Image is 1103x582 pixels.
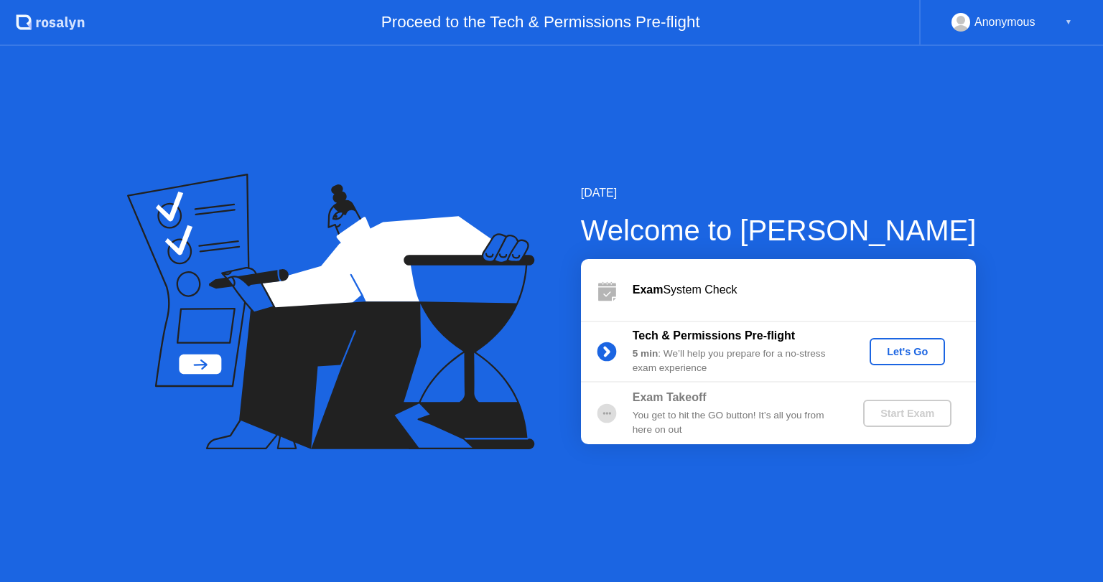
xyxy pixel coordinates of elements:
[869,408,946,419] div: Start Exam
[974,13,1035,32] div: Anonymous
[870,338,945,365] button: Let's Go
[633,408,839,438] div: You get to hit the GO button! It’s all you from here on out
[633,283,664,296] b: Exam
[1065,13,1072,32] div: ▼
[633,347,839,376] div: : We’ll help you prepare for a no-stress exam experience
[875,346,939,357] div: Let's Go
[581,209,977,252] div: Welcome to [PERSON_NAME]
[633,281,976,299] div: System Check
[633,348,658,359] b: 5 min
[581,184,977,202] div: [DATE]
[633,391,707,403] b: Exam Takeoff
[633,329,795,342] b: Tech & Permissions Pre-flight
[863,400,951,427] button: Start Exam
